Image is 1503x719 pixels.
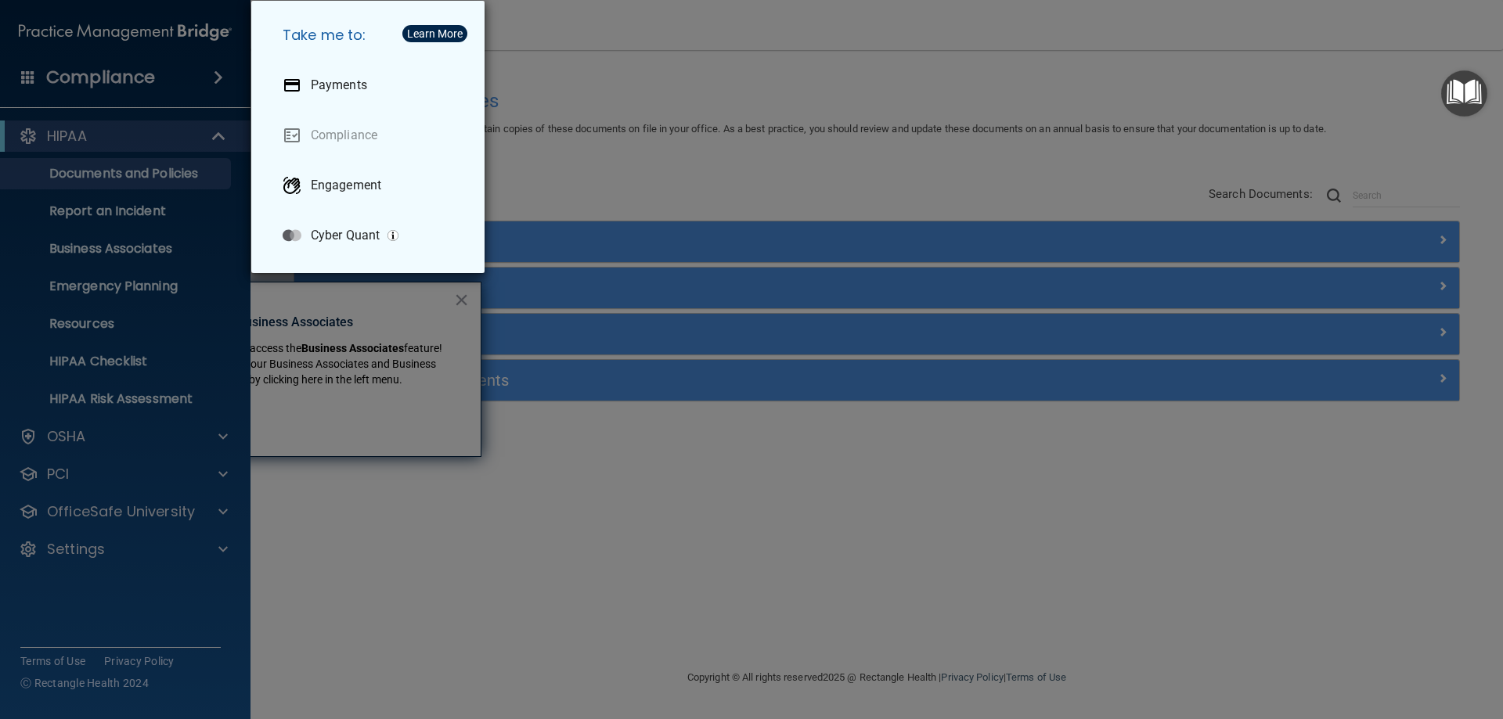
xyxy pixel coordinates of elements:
a: Engagement [270,164,472,207]
div: Learn More [407,28,463,39]
button: Learn More [402,25,467,42]
p: Payments [311,77,367,93]
p: Engagement [311,178,381,193]
a: Cyber Quant [270,214,472,257]
p: Cyber Quant [311,228,380,243]
a: Compliance [270,113,472,157]
a: Payments [270,63,472,107]
button: Open Resource Center [1441,70,1487,117]
h5: Take me to: [270,13,472,57]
